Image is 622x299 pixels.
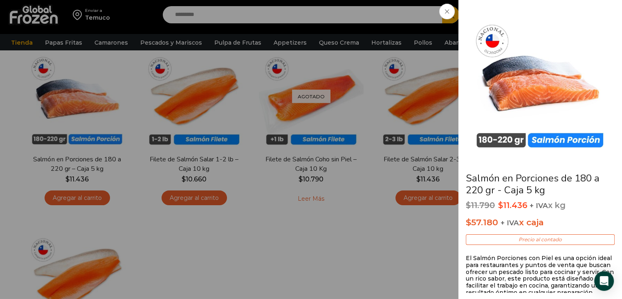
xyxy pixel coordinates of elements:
p: x caja [466,215,615,229]
bdi: 11.790 [466,200,495,210]
span: $ [466,217,471,227]
span: $ [466,200,471,210]
bdi: 11.436 [498,200,528,210]
div: Open Intercom Messenger [594,271,614,291]
span: + IVA [501,219,519,227]
div: 1 / 3 [467,6,614,156]
img: salmon-porcion-180-200gr [467,6,614,154]
span: $ [498,200,503,210]
a: Salmón en Porciones de 180 a 220 gr - Caja 5 kg [466,172,600,197]
bdi: 57.180 [466,217,498,227]
p: El Salmón Porciones con Piel es una opción ideal para restaurantes y puntos de venta que buscan o... [466,255,615,296]
p: x kg [466,201,615,211]
p: Precio al contado [466,234,615,245]
span: + IVA [530,202,548,210]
